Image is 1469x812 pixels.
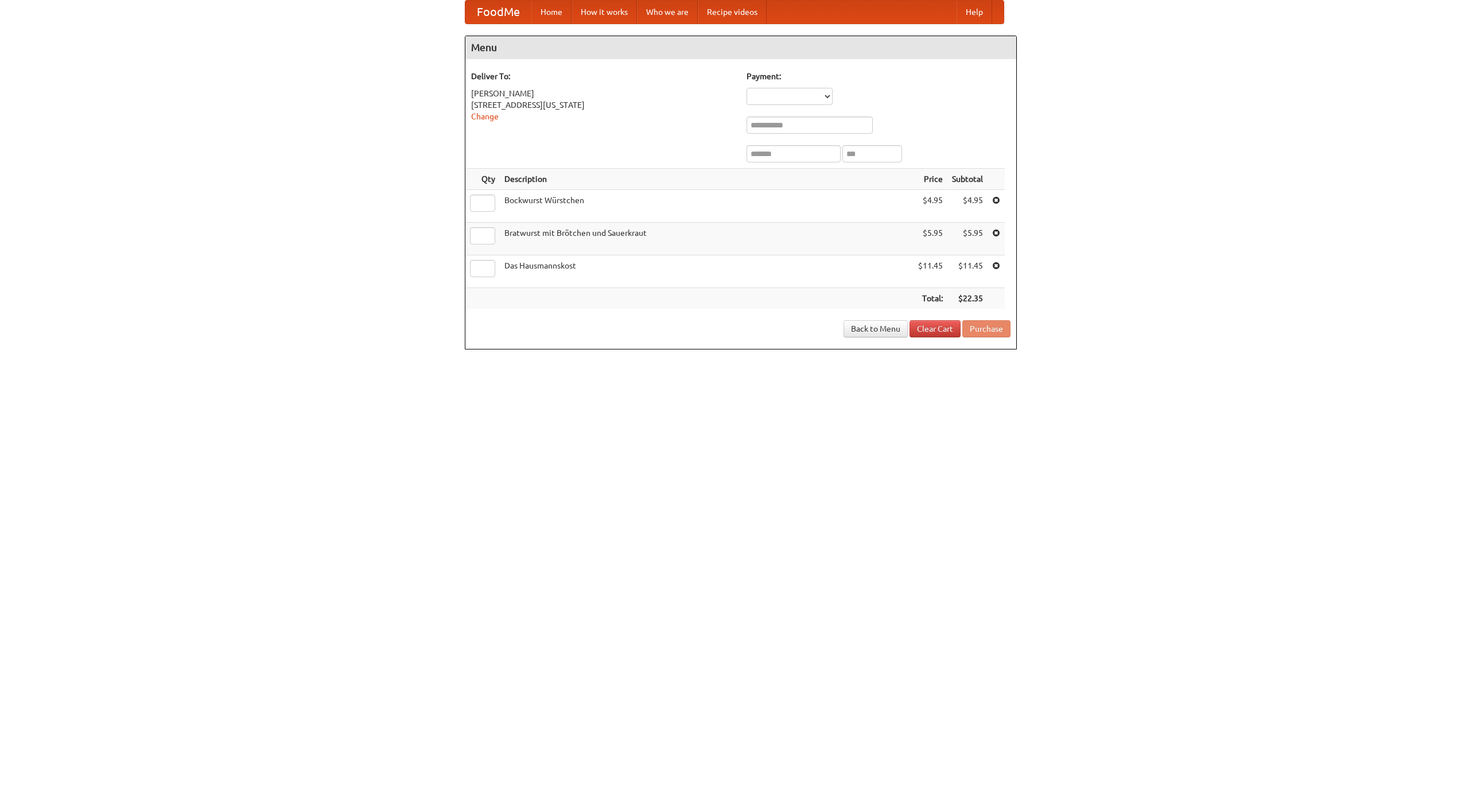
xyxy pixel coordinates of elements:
[947,288,988,309] th: $22.35
[531,1,572,24] a: Home
[500,169,914,190] th: Description
[962,320,1011,337] button: Purchase
[500,190,914,223] td: Bockwurst Würstchen
[471,88,735,99] div: [PERSON_NAME]
[637,1,698,24] a: Who we are
[947,255,988,288] td: $11.45
[465,169,500,190] th: Qty
[572,1,637,24] a: How it works
[947,190,988,223] td: $4.95
[500,223,914,255] td: Bratwurst mit Brötchen und Sauerkraut
[947,169,988,190] th: Subtotal
[957,1,992,24] a: Help
[471,71,735,82] h5: Deliver To:
[465,1,531,24] a: FoodMe
[910,320,961,337] a: Clear Cart
[747,71,1011,82] h5: Payment:
[844,320,908,337] a: Back to Menu
[914,255,947,288] td: $11.45
[914,288,947,309] th: Total:
[947,223,988,255] td: $5.95
[471,112,499,121] a: Change
[914,223,947,255] td: $5.95
[914,169,947,190] th: Price
[471,99,735,111] div: [STREET_ADDRESS][US_STATE]
[500,255,914,288] td: Das Hausmannskost
[914,190,947,223] td: $4.95
[698,1,767,24] a: Recipe videos
[465,36,1016,59] h4: Menu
